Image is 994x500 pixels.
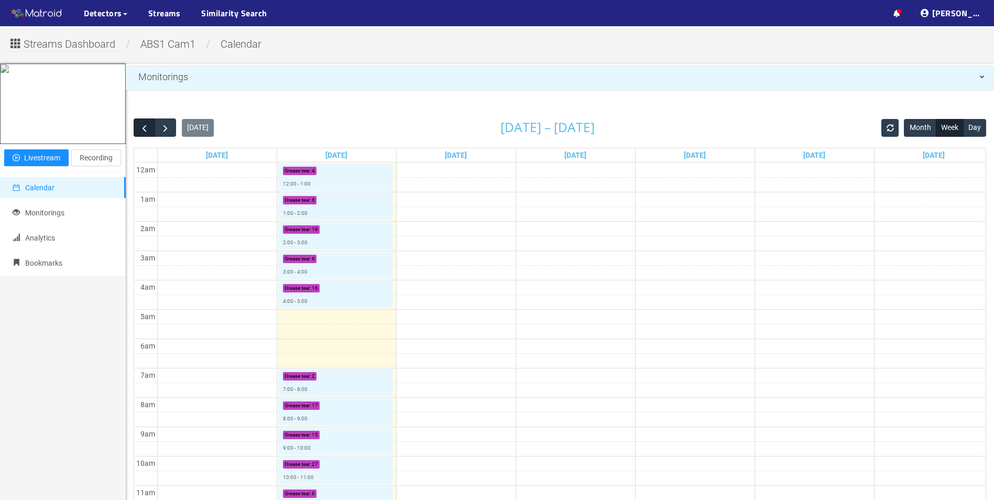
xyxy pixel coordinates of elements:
p: Grease tear : [285,401,311,410]
button: Week [936,119,964,137]
p: Grease tear : [285,196,311,204]
button: Next Week [155,118,176,137]
p: Grease tear : [285,255,311,263]
p: 12:00 - 1:00 [283,180,311,188]
div: 8am [138,399,157,410]
p: 3:00 - 4:00 [283,268,308,276]
p: 2:00 - 3:00 [283,238,308,247]
a: Similarity Search [201,7,267,19]
p: Grease tear : [285,460,311,469]
span: Monitorings [25,209,64,217]
p: 6 [312,255,315,263]
a: Go to August 22, 2025 [801,148,827,162]
div: 7am [138,369,157,381]
p: Grease tear : [285,431,311,439]
a: Go to August 20, 2025 [562,148,588,162]
a: Streams Dashboard [8,41,123,49]
img: 68a32da9a3ca428f1bddf6e9_full.jpg [1,64,9,143]
button: [DATE] [182,119,214,137]
p: 9:00 - 10:00 [283,444,311,452]
button: Day [963,119,986,137]
a: Streams [148,7,181,19]
a: Go to August 19, 2025 [443,148,469,162]
span: / [203,38,213,50]
h2: [DATE] – [DATE] [500,121,595,135]
span: calendar [13,184,20,191]
p: 1:00 - 2:00 [283,209,308,218]
p: Grease tear : [285,225,311,234]
img: Matroid logo [10,6,63,21]
span: Analytics [25,234,55,242]
div: 11am [134,487,157,498]
div: Monitorings [126,67,994,88]
span: Recording [80,152,113,164]
button: Month [904,119,936,137]
span: Monitorings [138,71,188,82]
span: Detectors [84,7,122,19]
span: Bookmarks [25,259,62,267]
a: Go to August 17, 2025 [204,148,230,162]
p: 17 [312,401,318,410]
p: 16 [312,284,318,292]
p: 7:00 - 8:00 [283,385,308,394]
button: Streams Dashboard [8,34,123,51]
p: Grease tear : [285,490,311,498]
div: 3am [138,252,157,264]
button: Recording [71,149,121,166]
p: 6 [312,490,315,498]
span: ABS1 Cam1 [133,38,203,50]
a: Go to August 23, 2025 [921,148,947,162]
p: 15 [312,431,318,439]
div: 2am [138,223,157,234]
p: 4:00 - 5:00 [283,297,308,306]
p: 8:00 - 9:00 [283,415,308,423]
span: play-circle [13,154,20,162]
span: Calendar [25,183,54,192]
p: 6 [312,196,315,204]
div: 10am [134,458,157,469]
a: Go to August 18, 2025 [323,148,349,162]
span: / [123,38,133,50]
button: play-circleLivestream [4,149,69,166]
button: Previous Week [134,118,155,137]
p: Grease tear : [285,167,311,175]
span: Streams Dashboard [24,36,115,52]
div: 12am [134,164,157,176]
a: Go to August 21, 2025 [682,148,708,162]
span: Livestream [24,152,60,164]
p: 2 [312,372,315,381]
div: 6am [138,340,157,352]
p: 4 [312,167,315,175]
p: Grease tear : [285,284,311,292]
div: 1am [138,193,157,205]
p: 10:00 - 11:00 [283,473,314,482]
p: 19 [312,225,318,234]
div: 4am [138,281,157,293]
div: 9am [138,428,157,440]
p: 27 [312,460,318,469]
div: 5am [138,311,157,322]
p: Grease tear : [285,372,311,381]
span: calendar [213,38,269,50]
